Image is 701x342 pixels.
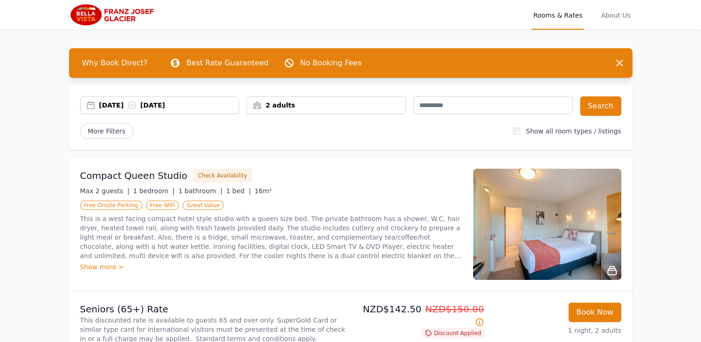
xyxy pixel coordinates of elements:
div: 2 adults [247,101,405,110]
button: Book Now [568,303,621,322]
span: Great Value [183,201,223,210]
span: 1 bed | [226,187,251,195]
img: Bella Vista Franz Josef Glacier [69,4,158,26]
span: Free Onsite Parking [80,201,142,210]
label: Show all room types / listings [526,127,621,135]
div: [DATE] [DATE] [99,101,239,110]
span: Discount Applied [422,329,484,338]
p: NZD$142.50 [354,303,484,329]
p: Seniors (65+) Rate [80,303,347,316]
span: Why Book Direct? [75,54,155,72]
p: No Booking Fees [300,57,362,69]
span: More Filters [80,123,133,139]
button: Check Availability [193,169,252,183]
span: Max 2 guests | [80,187,130,195]
button: Search [580,96,621,116]
div: Show more > [80,262,462,272]
p: 1 night, 2 adults [492,326,621,335]
span: 1 bathroom | [178,187,222,195]
span: Free WiFi [146,201,179,210]
span: 16m² [254,187,272,195]
p: Best Rate Guaranteed [186,57,268,69]
p: This is a west facing compact hotel style studio with a queen size bed. The private bathroom has ... [80,214,462,260]
h3: Compact Queen Studio [80,169,188,182]
span: 1 bedroom | [133,187,175,195]
span: NZD$150.00 [425,304,484,315]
